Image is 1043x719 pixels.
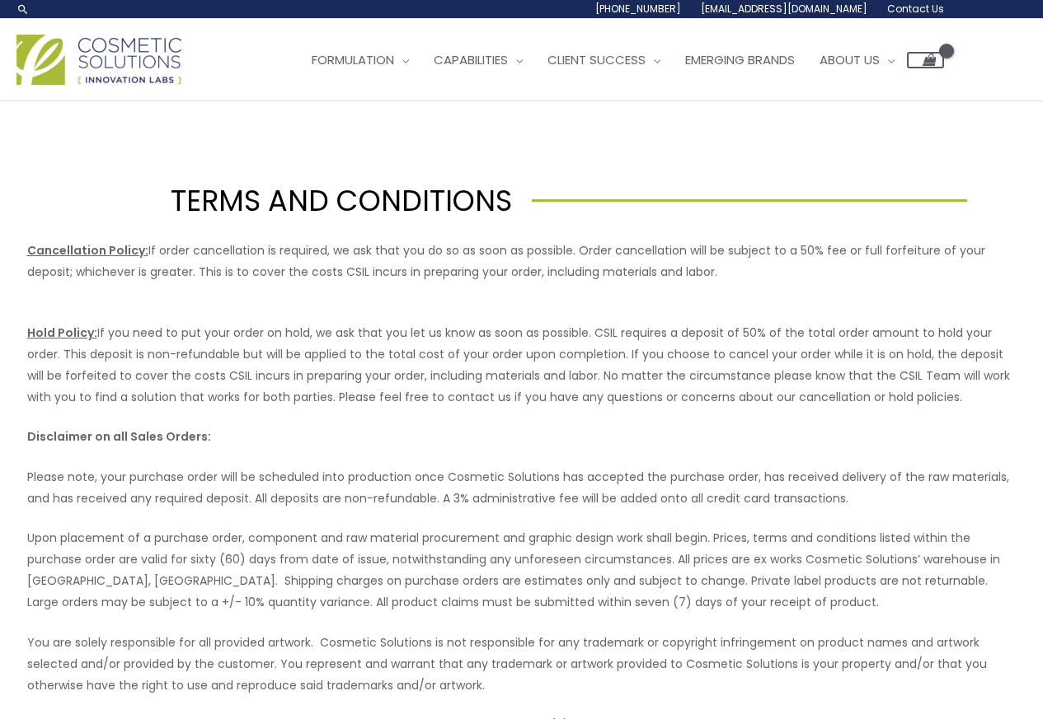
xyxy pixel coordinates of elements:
span: Capabilities [434,51,508,68]
span: [EMAIL_ADDRESS][DOMAIN_NAME] [701,2,867,16]
strong: Disclaimer on all Sales Orders: [27,428,211,445]
u: Hold Policy: [27,324,97,341]
a: Emerging Brands [673,35,807,85]
a: About Us [807,35,907,85]
p: If order cancellation is required, we ask that you do so as soon as possible. Order cancellation ... [27,240,1017,282]
a: Formulation [299,35,421,85]
span: About Us [820,51,880,68]
span: Emerging Brands [685,51,795,68]
p: Please note, your purchase order will be scheduled into production once Cosmetic Solutions has ac... [27,466,1017,509]
img: Cosmetic Solutions Logo [16,35,181,85]
span: [PHONE_NUMBER] [595,2,681,16]
a: Capabilities [421,35,535,85]
a: Client Success [535,35,673,85]
u: Cancellation Policy: [27,242,148,259]
a: Search icon link [16,2,30,16]
h1: TERMS AND CONDITIONS [76,180,512,221]
span: Formulation [312,51,394,68]
a: View Shopping Cart, empty [907,52,944,68]
p: If you need to put your order on hold, we ask that you let us know as soon as possible. CSIL requ... [27,301,1017,408]
p: Upon placement of a purchase order, component and raw material procurement and graphic design wor... [27,527,1017,613]
nav: Site Navigation [287,35,944,85]
p: You are solely responsible for all provided artwork. Cosmetic Solutions is not responsible for an... [27,632,1017,696]
span: Client Success [547,51,646,68]
span: Contact Us [887,2,944,16]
